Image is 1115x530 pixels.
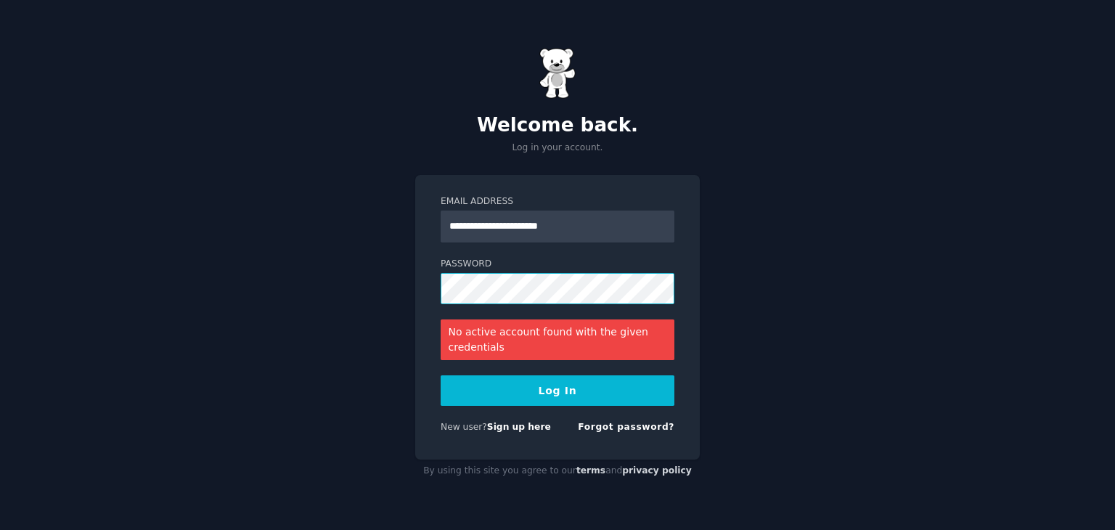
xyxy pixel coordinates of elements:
[441,319,674,360] div: No active account found with the given credentials
[576,465,605,476] a: terms
[441,375,674,406] button: Log In
[441,258,674,271] label: Password
[415,460,700,483] div: By using this site you agree to our and
[578,422,674,432] a: Forgot password?
[441,422,487,432] span: New user?
[622,465,692,476] a: privacy policy
[441,195,674,208] label: Email Address
[487,422,551,432] a: Sign up here
[415,142,700,155] p: Log in your account.
[539,48,576,99] img: Gummy Bear
[415,114,700,137] h2: Welcome back.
